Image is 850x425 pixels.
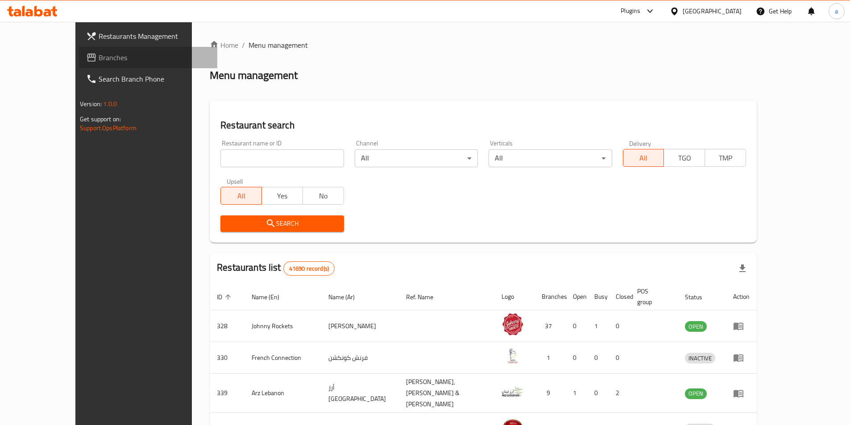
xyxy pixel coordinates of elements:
span: a [835,6,838,16]
span: Name (Ar) [328,292,366,302]
td: 1 [566,374,587,413]
span: POS group [637,286,667,307]
td: [PERSON_NAME],[PERSON_NAME] & [PERSON_NAME] [399,374,495,413]
span: Yes [265,190,299,202]
td: 0 [609,342,630,374]
span: ID [217,292,234,302]
label: Delivery [629,140,651,146]
a: Branches [79,47,217,68]
button: All [220,187,262,205]
th: Action [726,283,757,310]
td: Johnny Rockets [245,310,321,342]
span: Search [228,218,336,229]
h2: Menu management [210,68,298,83]
div: [GEOGRAPHIC_DATA] [683,6,742,16]
div: OPEN [685,321,707,332]
th: Branches [535,283,566,310]
span: TMP [709,152,742,165]
span: Version: [80,98,102,110]
span: OPEN [685,388,707,399]
div: Menu [733,388,750,399]
div: Menu [733,352,750,363]
span: All [627,152,661,165]
span: 1.0.0 [103,98,117,110]
td: 0 [609,310,630,342]
td: 330 [210,342,245,374]
h2: Restaurants list [217,261,335,276]
li: / [242,40,245,50]
div: Export file [732,258,753,279]
span: Ref. Name [406,292,445,302]
td: 0 [566,342,587,374]
span: 41690 record(s) [284,264,334,273]
img: French Connection [502,345,524,367]
button: All [623,149,664,167]
th: Busy [587,283,609,310]
div: Menu [733,321,750,331]
th: Closed [609,283,630,310]
td: 1 [587,310,609,342]
td: French Connection [245,342,321,374]
span: Menu management [249,40,308,50]
span: Restaurants Management [99,31,210,41]
span: Status [685,292,714,302]
td: 1 [535,342,566,374]
a: Support.OpsPlatform [80,122,137,134]
a: Home [210,40,238,50]
span: TGO [668,152,701,165]
div: All [489,149,612,167]
div: Plugins [621,6,640,17]
nav: breadcrumb [210,40,757,50]
button: Yes [261,187,303,205]
td: 0 [587,374,609,413]
div: INACTIVE [685,353,715,363]
label: Upsell [227,178,243,184]
span: OPEN [685,322,707,332]
td: 0 [587,342,609,374]
button: No [303,187,344,205]
span: Branches [99,52,210,63]
td: 37 [535,310,566,342]
td: 0 [566,310,587,342]
img: Arz Lebanon [502,380,524,403]
span: Name (En) [252,292,291,302]
div: All [355,149,478,167]
button: Search [220,215,344,232]
td: 328 [210,310,245,342]
a: Search Branch Phone [79,68,217,90]
span: All [224,190,258,202]
td: 2 [609,374,630,413]
h2: Restaurant search [220,119,746,132]
div: Total records count [283,261,335,276]
td: 339 [210,374,245,413]
td: أرز [GEOGRAPHIC_DATA] [321,374,399,413]
td: 9 [535,374,566,413]
span: Get support on: [80,113,121,125]
th: Open [566,283,587,310]
input: Search for restaurant name or ID.. [220,149,344,167]
td: [PERSON_NAME] [321,310,399,342]
span: Search Branch Phone [99,74,210,84]
a: Restaurants Management [79,25,217,47]
button: TGO [663,149,705,167]
td: فرنش كونكشن [321,342,399,374]
img: Johnny Rockets [502,313,524,335]
button: TMP [705,149,746,167]
span: No [307,190,340,202]
span: INACTIVE [685,353,715,363]
td: Arz Lebanon [245,374,321,413]
th: Logo [494,283,535,310]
